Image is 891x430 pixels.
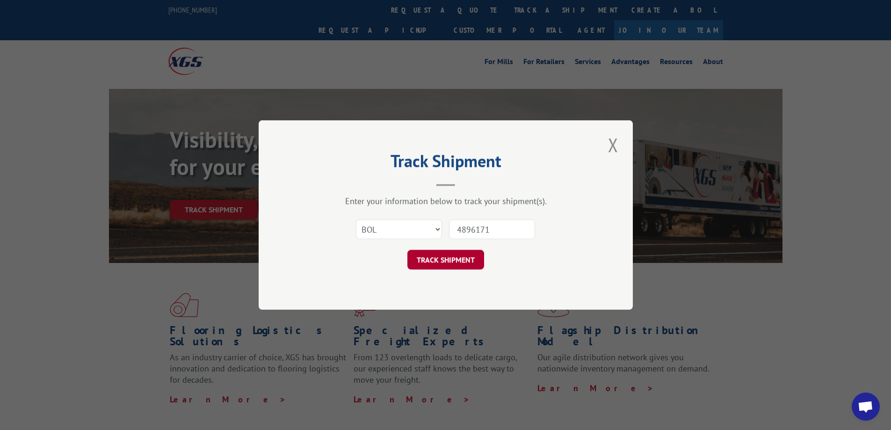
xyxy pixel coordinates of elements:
div: Enter your information below to track your shipment(s). [305,196,586,206]
a: Open chat [852,393,880,421]
button: TRACK SHIPMENT [407,250,484,270]
input: Number(s) [449,219,535,239]
h2: Track Shipment [305,154,586,172]
button: Close modal [605,132,621,158]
